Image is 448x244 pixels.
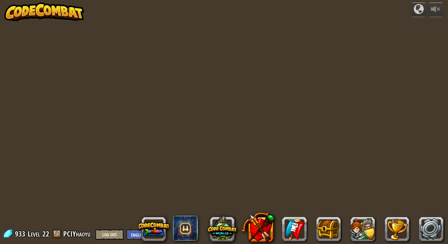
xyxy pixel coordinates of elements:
span: Level [28,229,40,239]
span: 933 [15,229,27,239]
span: 22 [42,229,49,239]
button: Campaigns [411,2,427,17]
button: Adjust volume [428,2,444,17]
a: PCIYhaoyu [63,229,92,239]
button: Log Out [96,229,124,240]
img: CodeCombat - Learn how to code by playing a game [4,2,84,21]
